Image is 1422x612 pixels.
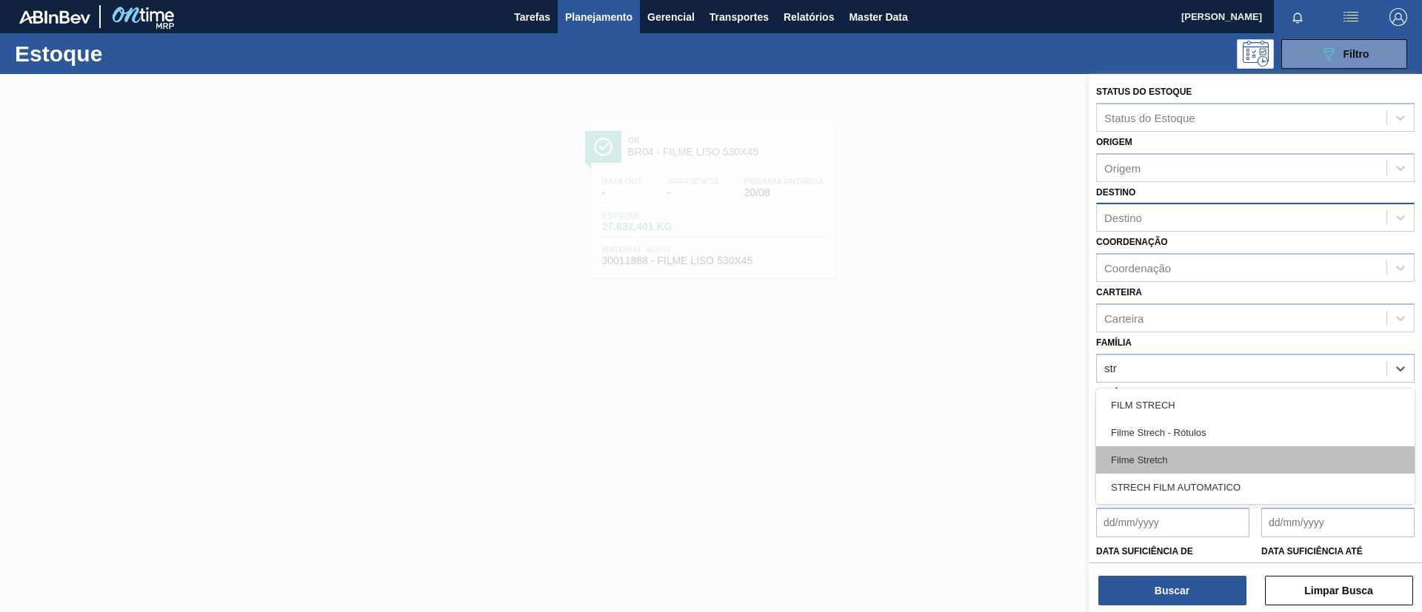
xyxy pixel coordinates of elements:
[1096,87,1192,97] label: Status do Estoque
[1096,546,1193,556] label: Data suficiência de
[849,8,907,26] span: Master Data
[1096,388,1184,398] label: Família Rotulada
[1096,446,1415,474] div: Filme Stretch
[1096,237,1168,247] label: Coordenação
[1096,337,1132,348] label: Família
[19,10,90,24] img: TNhmsLtSVTkK8tSr43FrP2fwEKptu5GPRR3wAAAABJRU5ErkJggg==
[514,8,550,26] span: Tarefas
[1104,262,1171,275] div: Coordenação
[1096,474,1415,501] div: STRECH FILM AUTOMATICO
[1343,48,1369,60] span: Filtro
[1389,8,1407,26] img: Logout
[784,8,834,26] span: Relatórios
[1342,8,1360,26] img: userActions
[1237,39,1274,69] div: Pogramando: nenhum usuário selecionado
[565,8,632,26] span: Planejamento
[1096,137,1132,147] label: Origem
[710,8,769,26] span: Transportes
[1261,508,1415,537] input: dd/mm/yyyy
[1104,161,1141,174] div: Origem
[1104,312,1144,324] div: Carteira
[1096,187,1135,198] label: Destino
[1104,111,1195,124] div: Status do Estoque
[1274,7,1321,27] button: Notificações
[647,8,695,26] span: Gerencial
[1104,212,1142,224] div: Destino
[1096,419,1415,446] div: Filme Strech - Rótulos
[1096,287,1142,297] label: Carteira
[1096,508,1249,537] input: dd/mm/yyyy
[1281,39,1407,69] button: Filtro
[15,45,236,62] h1: Estoque
[1261,546,1363,556] label: Data suficiência até
[1096,391,1415,419] div: FILM STRECH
